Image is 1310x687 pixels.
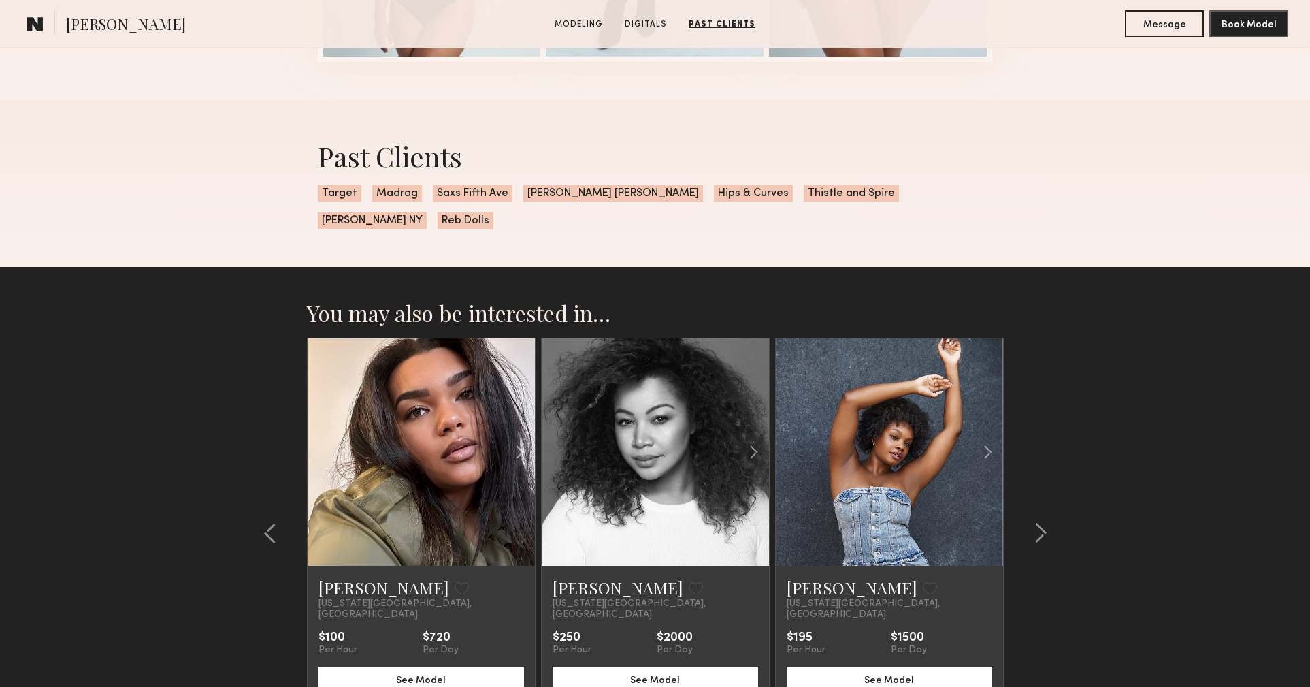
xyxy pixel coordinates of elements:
div: Per Day [657,645,693,656]
span: Thistle and Spire [804,185,899,202]
a: See Model [787,673,992,685]
a: See Model [553,673,758,685]
div: $195 [787,631,825,645]
span: Madrag [372,185,422,202]
div: Past Clients [318,138,993,174]
a: Digitals [619,18,672,31]
span: Reb Dolls [438,212,493,229]
span: Saxs Fifth Ave [433,185,512,202]
div: Per Day [891,645,927,656]
div: Per Day [423,645,459,656]
a: [PERSON_NAME] [318,577,449,598]
div: Per Hour [318,645,357,656]
button: Book Model [1209,10,1288,37]
div: Per Hour [787,645,825,656]
a: [PERSON_NAME] [787,577,917,598]
div: $1500 [891,631,927,645]
div: $250 [553,631,591,645]
div: $720 [423,631,459,645]
a: Book Model [1209,18,1288,29]
a: [PERSON_NAME] [553,577,683,598]
div: $2000 [657,631,693,645]
div: Per Hour [553,645,591,656]
span: [PERSON_NAME] NY [318,212,427,229]
a: See Model [318,673,524,685]
a: Past Clients [683,18,761,31]
span: Target [318,185,361,202]
span: [US_STATE][GEOGRAPHIC_DATA], [GEOGRAPHIC_DATA] [787,598,992,620]
span: [PERSON_NAME] [66,14,186,37]
div: $100 [318,631,357,645]
span: [PERSON_NAME] [PERSON_NAME] [523,185,703,202]
a: Modeling [549,18,608,31]
span: [US_STATE][GEOGRAPHIC_DATA], [GEOGRAPHIC_DATA] [318,598,524,620]
span: Hips & Curves [714,185,793,202]
h2: You may also be interested in… [307,300,1004,327]
span: [US_STATE][GEOGRAPHIC_DATA], [GEOGRAPHIC_DATA] [553,598,758,620]
button: Message [1125,10,1204,37]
